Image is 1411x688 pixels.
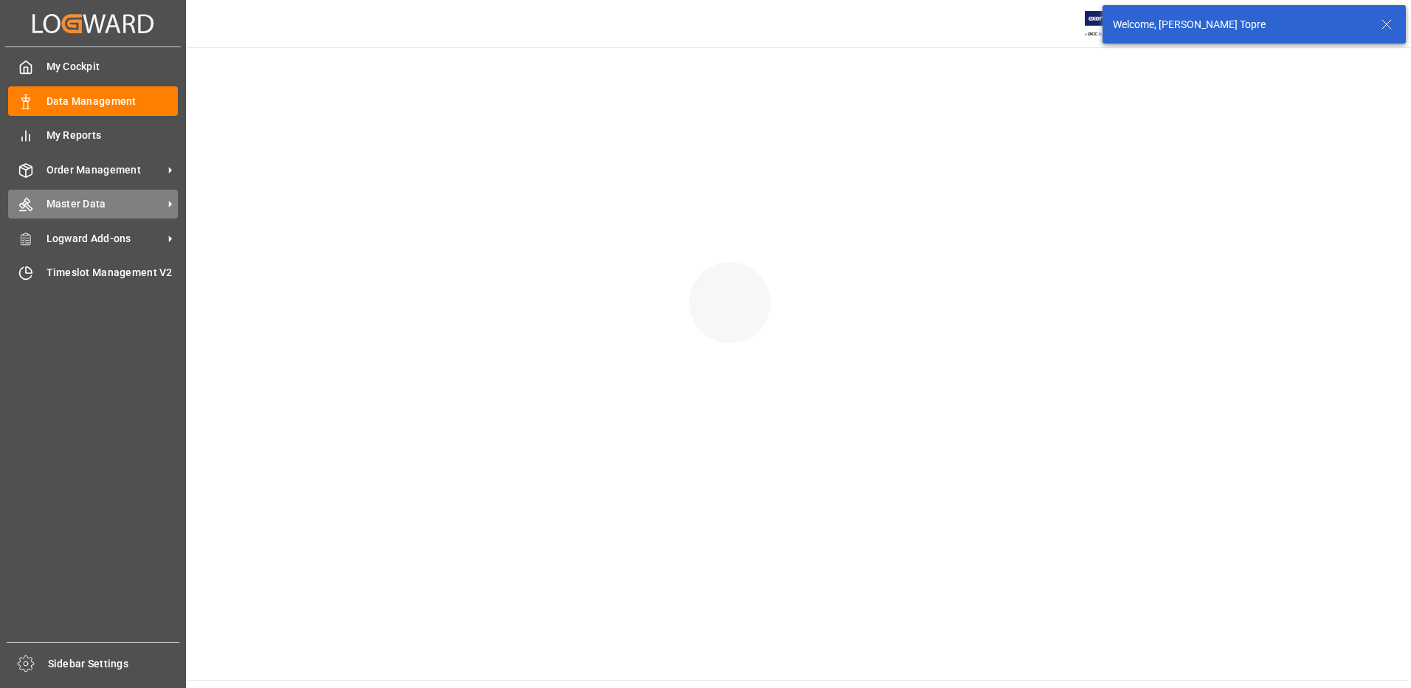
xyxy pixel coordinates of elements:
[1085,11,1136,37] img: Exertis%20JAM%20-%20Email%20Logo.jpg_1722504956.jpg
[1113,17,1367,32] div: Welcome, [PERSON_NAME] Topre
[48,656,180,672] span: Sidebar Settings
[46,231,163,247] span: Logward Add-ons
[8,86,178,115] a: Data Management
[46,196,163,212] span: Master Data
[8,52,178,81] a: My Cockpit
[46,162,163,178] span: Order Management
[46,59,179,75] span: My Cockpit
[46,128,179,143] span: My Reports
[46,265,179,281] span: Timeslot Management V2
[46,94,179,109] span: Data Management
